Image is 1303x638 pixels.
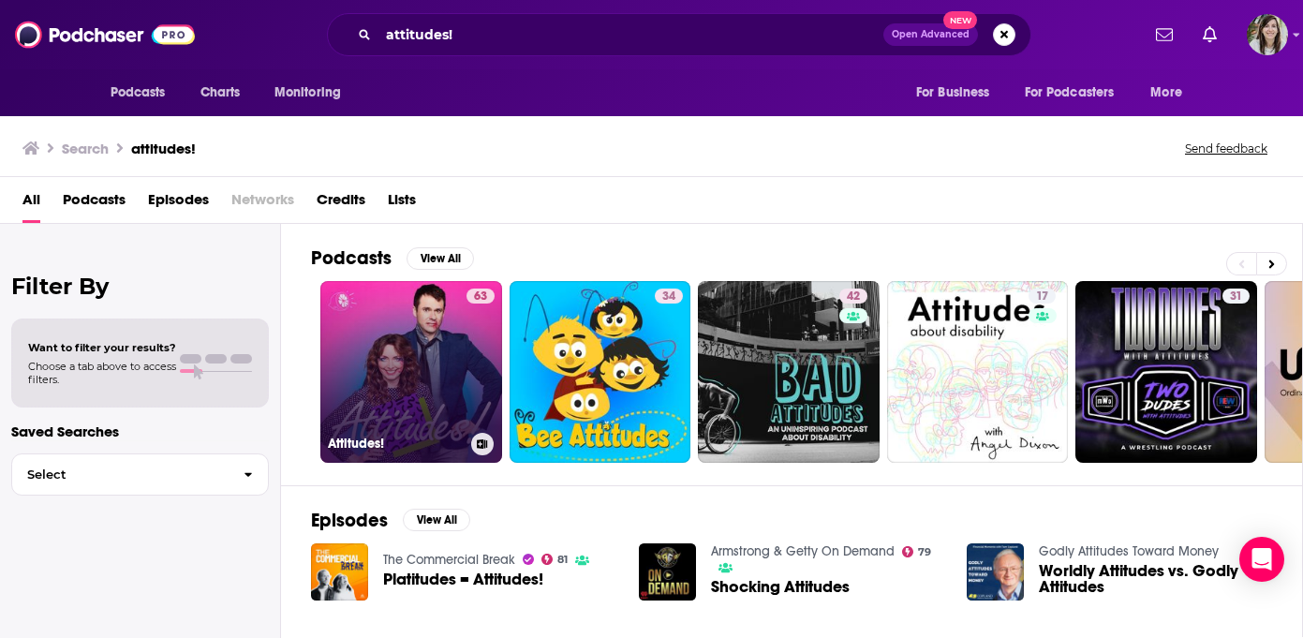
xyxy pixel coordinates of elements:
[63,185,126,223] a: Podcasts
[902,546,932,557] a: 79
[11,273,269,300] h2: Filter By
[711,543,895,559] a: Armstrong & Getty On Demand
[1247,14,1288,55] img: User Profile
[943,11,977,29] span: New
[711,579,850,595] a: Shocking Attitudes
[97,75,190,111] button: open menu
[466,289,495,304] a: 63
[200,80,241,106] span: Charts
[1239,537,1284,582] div: Open Intercom Messenger
[541,554,569,565] a: 81
[1179,141,1273,156] button: Send feedback
[1150,80,1182,106] span: More
[1029,289,1056,304] a: 17
[407,247,474,270] button: View All
[1013,75,1142,111] button: open menu
[892,30,970,39] span: Open Advanced
[383,552,515,568] a: The Commercial Break
[1247,14,1288,55] span: Logged in as devinandrade
[188,75,252,111] a: Charts
[557,556,568,564] span: 81
[388,185,416,223] a: Lists
[311,509,388,532] h2: Episodes
[28,341,176,354] span: Want to filter your results?
[231,185,294,223] span: Networks
[11,423,269,440] p: Saved Searches
[1230,288,1242,306] span: 31
[662,288,675,306] span: 34
[510,281,691,463] a: 34
[639,543,696,601] img: Shocking Attitudes
[311,246,474,270] a: PodcastsView All
[916,80,990,106] span: For Business
[62,140,109,157] h3: Search
[311,246,392,270] h2: Podcasts
[1039,543,1219,559] a: Godly Attitudes Toward Money
[655,289,683,304] a: 34
[12,468,229,481] span: Select
[328,436,464,452] h3: Attitudes!
[320,281,502,463] a: 63Attitudes!
[839,289,867,304] a: 42
[311,509,470,532] a: EpisodesView All
[1247,14,1288,55] button: Show profile menu
[378,20,883,50] input: Search podcasts, credits, & more...
[1036,288,1048,306] span: 17
[11,453,269,496] button: Select
[111,80,166,106] span: Podcasts
[1025,80,1115,106] span: For Podcasters
[887,281,1069,463] a: 17
[847,288,860,306] span: 42
[317,185,365,223] a: Credits
[474,288,487,306] span: 63
[967,543,1024,601] img: Worldly Attitudes vs. Godly Attitudes
[1075,281,1257,463] a: 31
[22,185,40,223] a: All
[903,75,1014,111] button: open menu
[28,360,176,386] span: Choose a tab above to access filters.
[327,13,1031,56] div: Search podcasts, credits, & more...
[698,281,880,463] a: 42
[383,571,543,587] a: Platitudes = Attitudes!
[1039,563,1272,595] a: Worldly Attitudes vs. Godly Attitudes
[131,140,196,157] h3: attitudes!
[1148,19,1180,51] a: Show notifications dropdown
[1195,19,1224,51] a: Show notifications dropdown
[918,548,931,556] span: 79
[883,23,978,46] button: Open AdvancedNew
[403,509,470,531] button: View All
[148,185,209,223] a: Episodes
[1222,289,1250,304] a: 31
[311,543,368,601] img: Platitudes = Attitudes!
[1137,75,1206,111] button: open menu
[274,80,341,106] span: Monitoring
[15,17,195,52] img: Podchaser - Follow, Share and Rate Podcasts
[261,75,365,111] button: open menu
